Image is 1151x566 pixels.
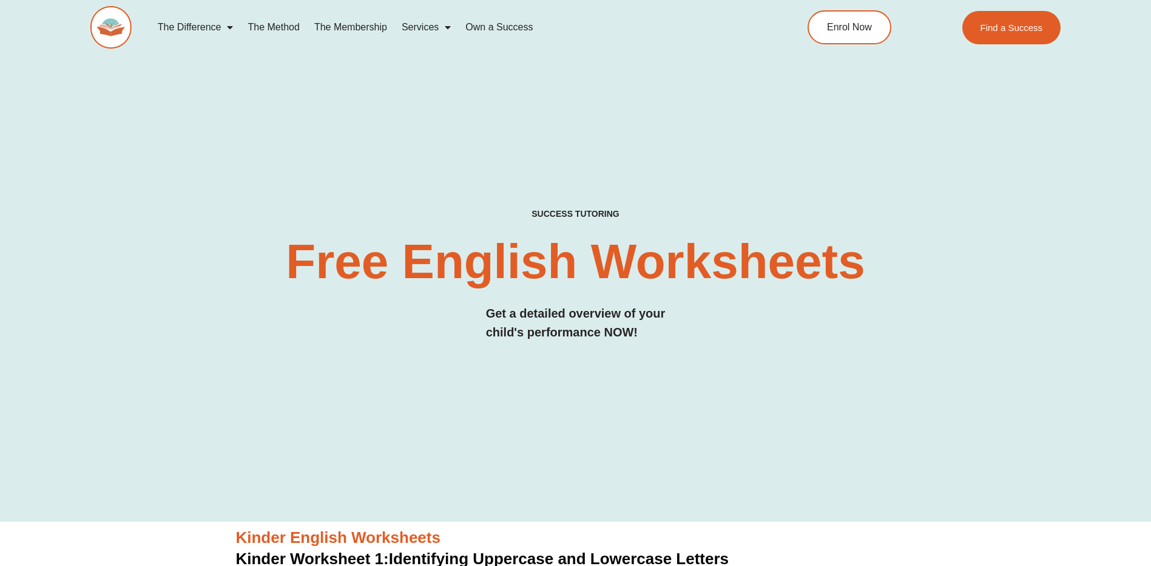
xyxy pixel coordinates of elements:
h2: Free English Worksheets​ [255,237,896,286]
a: The Difference [150,13,241,41]
a: Own a Success [458,13,540,41]
a: Find a Success [962,11,1061,44]
h3: Get a detailed overview of your child's performance NOW! [486,304,666,342]
span: Find a Success [981,23,1043,32]
a: Enrol Now [808,10,891,44]
span: Enrol Now [827,22,872,32]
h3: Kinder English Worksheets [236,528,916,548]
a: Services [394,13,458,41]
nav: Menu [150,13,752,41]
a: The Membership [307,13,394,41]
h4: SUCCESS TUTORING​ [432,209,720,219]
a: The Method [240,13,306,41]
